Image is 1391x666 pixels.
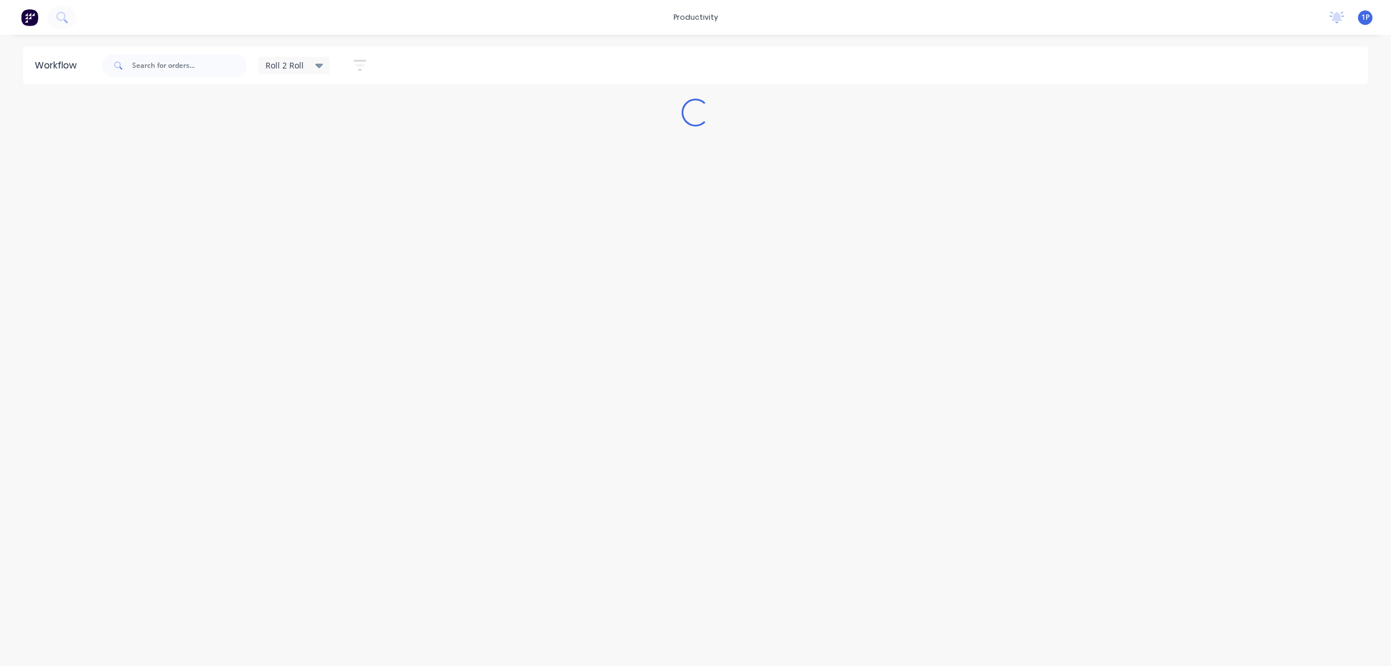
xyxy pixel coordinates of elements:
[132,54,247,77] input: Search for orders...
[668,9,724,26] div: productivity
[265,59,304,71] span: Roll 2 Roll
[1361,12,1370,23] span: 1P
[35,59,82,73] div: Workflow
[21,9,38,26] img: Factory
